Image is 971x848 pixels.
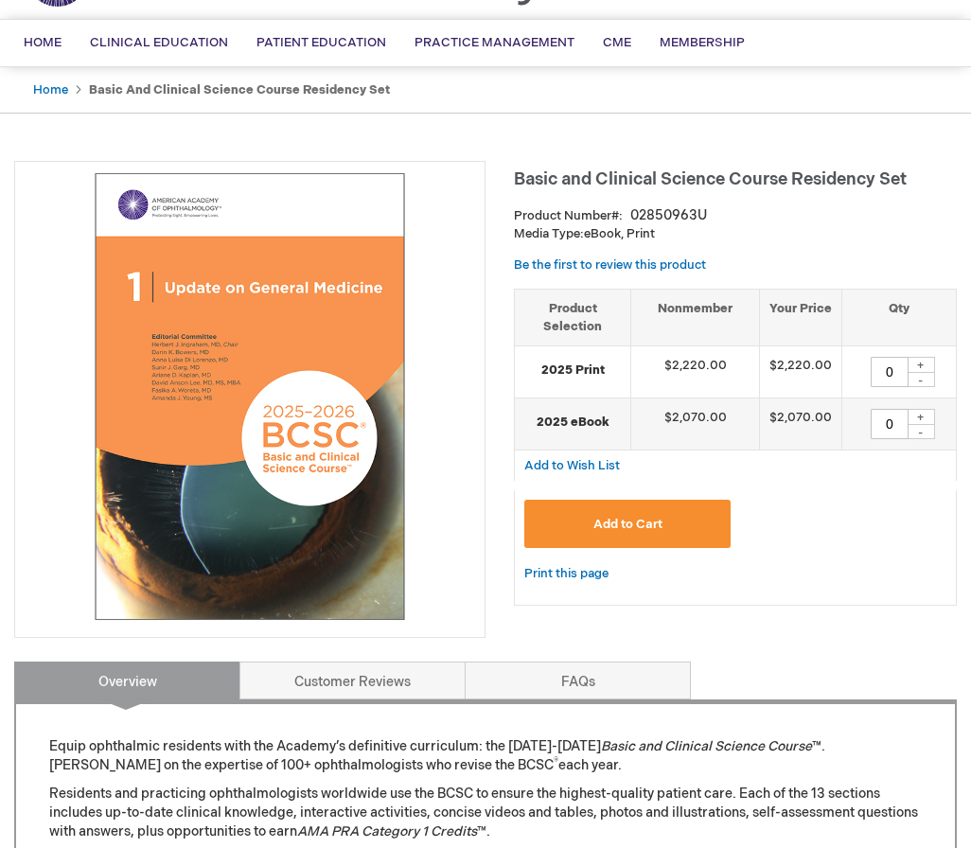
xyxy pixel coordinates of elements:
strong: Basic and Clinical Science Course Residency Set [89,82,390,97]
span: Basic and Clinical Science Course Residency Set [514,169,907,189]
a: FAQs [465,662,691,699]
span: Add to Cart [593,517,662,532]
div: + [907,357,935,373]
input: Qty [871,409,909,439]
a: Print this page [524,562,609,586]
a: Be the first to review this product [514,257,706,273]
td: $2,220.00 [759,346,841,398]
button: Add to Cart [524,500,732,548]
td: $2,070.00 [631,398,760,450]
img: Basic and Clinical Science Course Residency Set [25,171,475,622]
span: CME [603,35,631,50]
a: Customer Reviews [239,662,466,699]
th: Product Selection [515,289,631,345]
div: - [907,424,935,439]
span: Clinical Education [90,35,228,50]
strong: Media Type: [514,226,584,241]
a: Add to Wish List [524,457,620,473]
span: Patient Education [256,35,386,50]
em: Basic and Clinical Science Course [601,738,812,754]
input: Qty [871,357,909,387]
p: Residents and practicing ophthalmologists worldwide use the BCSC to ensure the highest-quality pa... [49,785,922,841]
strong: 2025 Print [524,362,621,380]
div: 02850963U [630,206,707,225]
sup: ® [554,756,558,768]
span: Home [24,35,62,50]
div: - [907,372,935,387]
span: Practice Management [415,35,574,50]
th: Your Price [759,289,841,345]
em: AMA PRA Category 1 Credits [297,823,477,839]
strong: 2025 eBook [524,414,621,432]
p: eBook, Print [514,225,957,243]
p: Equip ophthalmic residents with the Academy’s definitive curriculum: the [DATE]-[DATE] ™. [PERSON... [49,737,922,775]
span: Membership [660,35,745,50]
a: Overview [14,662,240,699]
th: Nonmember [631,289,760,345]
strong: Product Number [514,208,623,223]
td: $2,220.00 [631,346,760,398]
div: + [907,409,935,425]
span: Add to Wish List [524,458,620,473]
td: $2,070.00 [759,398,841,450]
a: Home [33,82,68,97]
th: Qty [841,289,956,345]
